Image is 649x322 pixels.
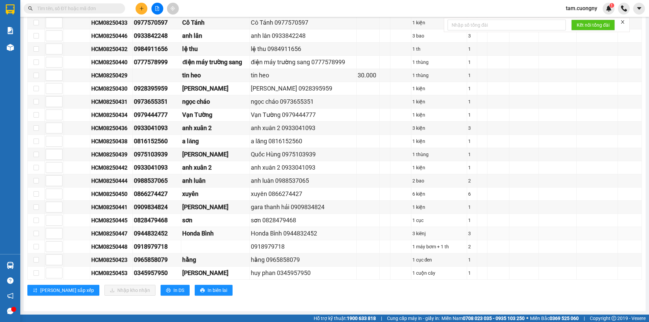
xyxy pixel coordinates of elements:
div: 1 [468,256,476,264]
div: 0816152560 [134,137,180,146]
td: HCM08250441 [90,201,133,214]
div: 1 cục [412,217,466,224]
td: 0979444777 [133,108,181,122]
div: 0918979718 [251,242,355,251]
div: anh lân [182,31,248,41]
span: file-add [155,6,160,11]
div: [PERSON_NAME] [182,268,248,278]
div: 1 [468,111,476,119]
div: 1 [468,85,476,92]
div: 1 kiện [412,138,466,145]
span: sort-ascending [33,288,38,293]
div: 1 [468,58,476,66]
img: phone-icon [621,5,627,11]
td: 0977570597 [133,16,181,29]
div: Cô Tánh [182,18,248,27]
button: plus [136,3,147,15]
td: HCM08250448 [90,240,133,253]
strong: 1900 633 818 [347,316,376,321]
div: [PERSON_NAME] [182,202,248,212]
td: huy phan [181,267,250,280]
button: caret-down [633,3,645,15]
td: 0909834824 [133,201,181,214]
div: anh lân 0933842248 [251,31,355,41]
td: 0988537065 [133,174,181,188]
td: anh lân [181,29,250,43]
span: printer [200,288,205,293]
div: anh xuân 2 0933041093 [251,123,355,133]
td: 0944832452 [133,227,181,240]
td: HCM08250440 [90,56,133,69]
td: sơn [181,214,250,227]
button: Kết nối tổng đài [571,20,615,30]
div: HCM08250448 [91,243,131,251]
td: gara thanh hải [181,201,250,214]
span: Miền Nam [441,315,525,322]
td: 0866274427 [133,188,181,201]
div: 1 cuộn cây [412,269,466,277]
div: 0977570597 [134,18,180,27]
div: 1 kiện [412,98,466,105]
td: anh xuân 2 [181,161,250,174]
td: anh xuân 2 [181,122,250,135]
td: HCM08250445 [90,214,133,227]
div: 1 máy bơm + 1 th [412,243,466,250]
td: HCM08250438 [90,135,133,148]
img: warehouse-icon [7,44,14,51]
td: HCM08250430 [90,82,133,95]
td: HCM08250423 [90,253,133,267]
div: 1 [468,72,476,79]
span: aim [170,6,175,11]
td: HCM08250433 [90,16,133,29]
div: [PERSON_NAME] 0928395959 [251,84,355,93]
div: HCM08250430 [91,84,131,93]
td: phạm hiếu [181,82,250,95]
td: 0828479468 [133,214,181,227]
td: HCM08250450 [90,188,133,201]
div: 2 [468,177,476,184]
div: 1 [468,151,476,158]
div: ngọc cháo [182,97,248,106]
td: tin heo [181,69,250,82]
div: HCM08250434 [91,111,131,119]
td: Honda Bình [181,227,250,240]
td: HCM08250446 [90,29,133,43]
div: Honda Bình 0944832452 [251,229,355,238]
div: 6 kiện [412,190,466,198]
td: HCM08250442 [90,161,133,174]
span: caret-down [636,5,642,11]
td: 0973655351 [133,95,181,108]
span: In DS [173,287,184,294]
div: 0918979718 [134,242,180,251]
div: [PERSON_NAME] [182,150,248,159]
span: Miền Bắc [530,315,579,322]
td: Cô Tánh [181,16,250,29]
div: 1 [468,164,476,171]
div: 3 [468,124,476,132]
div: 3 [468,32,476,40]
td: HCM08250434 [90,108,133,122]
div: gara thanh hải 0909834824 [251,202,355,212]
span: ⚪️ [526,317,528,320]
td: ngọc cháo [181,95,250,108]
div: 1 thùng [412,58,466,66]
strong: 0708 023 035 - 0935 103 250 [463,316,525,321]
div: HCM08250445 [91,216,131,225]
div: a lăng [182,137,248,146]
td: HCM08250439 [90,148,133,161]
div: anh xuân 2 [182,123,248,133]
td: 0816152560 [133,135,181,148]
div: 0909834824 [134,202,180,212]
div: Vạn Tường [182,110,248,120]
div: 1 [468,269,476,277]
input: Tìm tên, số ĐT hoặc mã đơn [37,5,117,12]
div: [PERSON_NAME] [182,84,248,93]
div: 0988537065 [134,176,180,185]
td: anh luân [181,174,250,188]
strong: 0369 525 060 [550,316,579,321]
img: solution-icon [7,27,14,34]
td: 0345957950 [133,267,181,280]
img: icon-new-feature [606,5,612,11]
span: Kết nối tổng đài [577,21,609,29]
span: | [584,315,585,322]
